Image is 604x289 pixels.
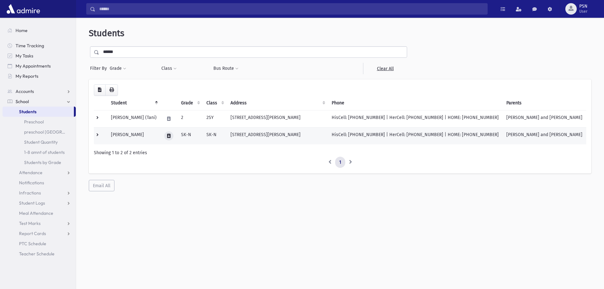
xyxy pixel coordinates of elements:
a: My Tasks [3,51,76,61]
th: Student: activate to sort column descending [107,96,160,110]
span: My Appointments [16,63,51,69]
a: Students by Grade [3,157,76,167]
span: School [16,99,29,104]
span: PTC Schedule [19,241,46,246]
img: AdmirePro [5,3,42,15]
a: Attendance [3,167,76,178]
a: Teacher Schedule [3,249,76,259]
a: My Reports [3,71,76,81]
span: User [579,9,588,14]
th: Address: activate to sort column ascending [227,96,328,110]
span: Filter By [90,65,109,72]
td: SK-N [177,127,203,144]
a: 1-8 amnt of students [3,147,76,157]
button: Print [105,84,118,96]
span: Test Marks [19,220,41,226]
a: Notifications [3,178,76,188]
a: School [3,96,76,107]
span: Home [16,28,28,33]
th: Grade: activate to sort column ascending [177,96,203,110]
span: Students [19,109,36,115]
span: Student Logs [19,200,45,206]
span: PSN [579,4,588,9]
a: Test Marks [3,218,76,228]
a: Time Tracking [3,41,76,51]
a: Students [3,107,74,117]
button: Bus Route [213,63,239,74]
span: Attendance [19,170,42,175]
td: [PERSON_NAME] [107,127,160,144]
th: Phone [328,96,503,110]
a: Accounts [3,86,76,96]
td: 2SY [203,110,227,127]
a: PTC Schedule [3,239,76,249]
button: Email All [89,180,114,191]
td: [STREET_ADDRESS][PERSON_NAME] [227,127,328,144]
span: My Tasks [16,53,33,59]
th: Parents [503,96,586,110]
a: Preschool [3,117,76,127]
a: Student Quantity [3,137,76,147]
td: [STREET_ADDRESS][PERSON_NAME] [227,110,328,127]
span: Accounts [16,89,34,94]
a: My Appointments [3,61,76,71]
th: Class: activate to sort column ascending [203,96,227,110]
span: Time Tracking [16,43,44,49]
a: Clear All [363,63,407,74]
a: Student Logs [3,198,76,208]
td: SK-N [203,127,227,144]
span: Infractions [19,190,41,196]
td: 2 [177,110,203,127]
a: Report Cards [3,228,76,239]
a: preschool [GEOGRAPHIC_DATA] [3,127,76,137]
button: Grade [109,63,127,74]
span: Report Cards [19,231,46,236]
td: HisCell: [PHONE_NUMBER] | HerCell: [PHONE_NUMBER] | HOME: [PHONE_NUMBER] [328,110,503,127]
span: Teacher Schedule [19,251,55,257]
td: [PERSON_NAME] (Tani) [107,110,160,127]
td: [PERSON_NAME] and [PERSON_NAME] [503,127,586,144]
a: Home [3,25,76,36]
input: Search [95,3,487,15]
span: My Reports [16,73,38,79]
a: Infractions [3,188,76,198]
a: 1 [335,157,345,168]
td: [PERSON_NAME] and [PERSON_NAME] [503,110,586,127]
a: Meal Attendance [3,208,76,218]
span: Notifications [19,180,44,186]
td: HisCell: [PHONE_NUMBER] | HerCell: [PHONE_NUMBER] | HOME: [PHONE_NUMBER] [328,127,503,144]
div: Showing 1 to 2 of 2 entries [94,149,586,156]
button: Class [161,63,177,74]
button: CSV [94,84,106,96]
span: Meal Attendance [19,210,53,216]
span: Students [89,28,124,38]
